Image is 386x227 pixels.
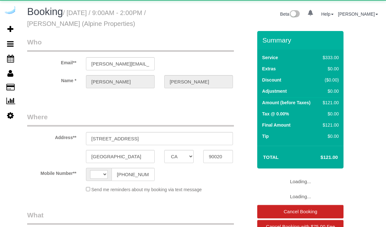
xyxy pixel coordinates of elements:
label: Tip [262,133,269,139]
div: $0.00 [320,133,339,139]
label: Amount (before Taxes) [262,99,310,106]
div: $0.00 [320,66,339,72]
div: ($0.00) [320,77,339,83]
input: Mobile Number** [112,168,155,181]
label: Final Amount [262,122,290,128]
input: First Name** [86,75,155,88]
a: [PERSON_NAME] [338,12,378,17]
label: Discount [262,77,281,83]
label: Service [262,54,278,61]
legend: What [27,210,234,225]
input: Zip Code** [203,150,233,163]
h4: $121.00 [301,155,338,160]
div: $121.00 [320,122,339,128]
input: Last Name** [164,75,233,88]
label: Name * [22,75,81,84]
a: Help [321,12,334,17]
label: Tax @ 0.00% [262,111,289,117]
legend: Where [27,112,234,127]
small: / [DATE] / 9:00AM - 2:00PM / [PERSON_NAME] (Alpine Properties) [27,9,146,27]
span: Send me reminders about my booking via text message [91,187,202,192]
div: $121.00 [320,99,339,106]
legend: Who [27,37,234,52]
div: $0.00 [320,111,339,117]
label: Mobile Number** [22,168,81,176]
label: Extras [262,66,276,72]
label: Adjustment [262,88,287,94]
img: New interface [289,10,300,19]
a: Cancel Booking [257,205,344,218]
img: Automaid Logo [4,6,17,15]
div: $0.00 [320,88,339,94]
span: Booking [27,6,63,17]
strong: Total [263,154,279,160]
h3: Summary [262,36,340,44]
a: Beta [280,12,300,17]
div: $333.00 [320,54,339,61]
